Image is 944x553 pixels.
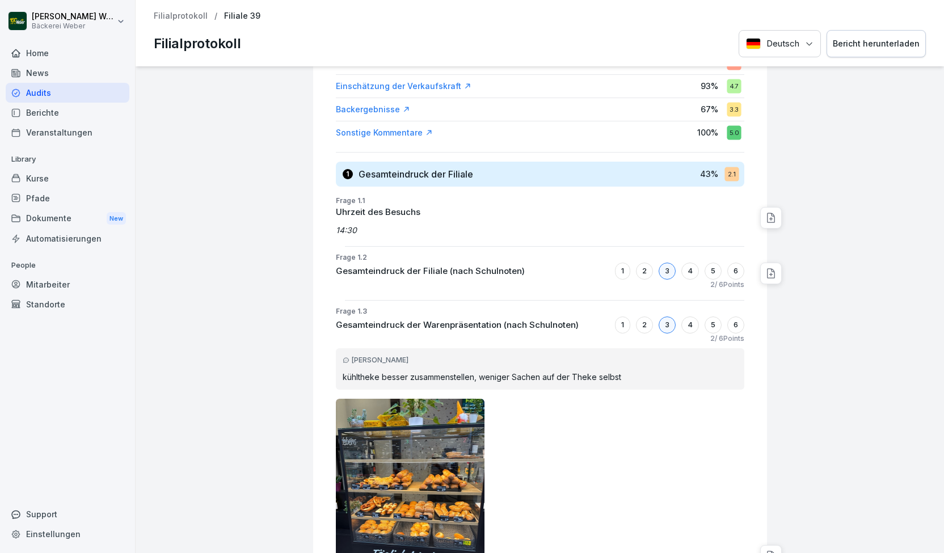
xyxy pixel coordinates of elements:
div: 1 [615,316,630,334]
a: Audits [6,83,129,103]
p: Frage 1.1 [336,196,744,206]
p: 2 / 6 Points [710,334,744,344]
div: 1 [343,169,353,179]
div: 1.4 [727,56,741,70]
a: Automatisierungen [6,229,129,248]
a: Backergebnisse [336,104,410,115]
div: 6 [727,263,744,280]
div: 4 [681,263,699,280]
a: Kurse [6,168,129,188]
div: 5 [705,316,722,334]
p: / [214,11,217,21]
p: Filiale 39 [224,11,260,21]
a: Filialprotokoll [154,11,208,21]
p: kühltheke besser zusammenstellen, weniger Sachen auf der Theke selbst [343,371,737,383]
div: New [107,212,126,225]
a: Veranstaltungen [6,123,129,142]
p: 43 % [700,168,718,180]
div: 5.0 [727,125,741,140]
p: Frage 1.3 [336,306,744,316]
a: Standorte [6,294,129,314]
button: Language [739,30,821,58]
div: Support [6,504,129,524]
div: 3 [659,316,676,334]
p: 2 / 6 Points [710,280,744,290]
p: Uhrzeit des Besuchs [336,206,744,219]
a: Mitarbeiter [6,275,129,294]
div: Bericht herunterladen [833,37,920,50]
a: Sonstige Kommentare [336,127,433,138]
p: Gesamteindruck der Warenpräsentation (nach Schulnoten) [336,319,579,332]
p: Deutsch [766,37,799,50]
p: 100 % [697,126,718,138]
a: Einstellungen [6,524,129,544]
a: Einschätzung der Verkaufskraft [336,81,471,92]
p: 93 % [701,80,718,92]
a: Berichte [6,103,129,123]
div: 3 [659,263,676,280]
p: [PERSON_NAME] Weber [32,12,115,22]
p: Frage 1.2 [336,252,744,263]
h3: Gesamteindruck der Filiale [359,168,473,180]
a: DokumenteNew [6,208,129,229]
div: 5 [705,263,722,280]
img: Deutsch [746,38,761,49]
div: 4 [681,316,699,334]
a: Home [6,43,129,63]
div: 3.3 [727,102,741,116]
a: News [6,63,129,83]
div: 4.7 [727,79,741,93]
p: Gesamteindruck der Filiale (nach Schulnoten) [336,265,525,278]
div: Dokumente [6,208,129,229]
button: Bericht herunterladen [827,30,926,58]
a: Pfade [6,188,129,208]
div: 2 [636,316,653,334]
div: 2 [636,263,653,280]
div: 2.1 [724,167,739,181]
p: Filialprotokoll [154,33,241,54]
p: 14:30 [336,224,744,236]
p: People [6,256,129,275]
div: 1 [615,263,630,280]
div: [PERSON_NAME] [343,355,737,365]
p: Library [6,150,129,168]
p: Bäckerei Weber [32,22,115,30]
div: 6 [727,316,744,334]
p: 67 % [701,103,718,115]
